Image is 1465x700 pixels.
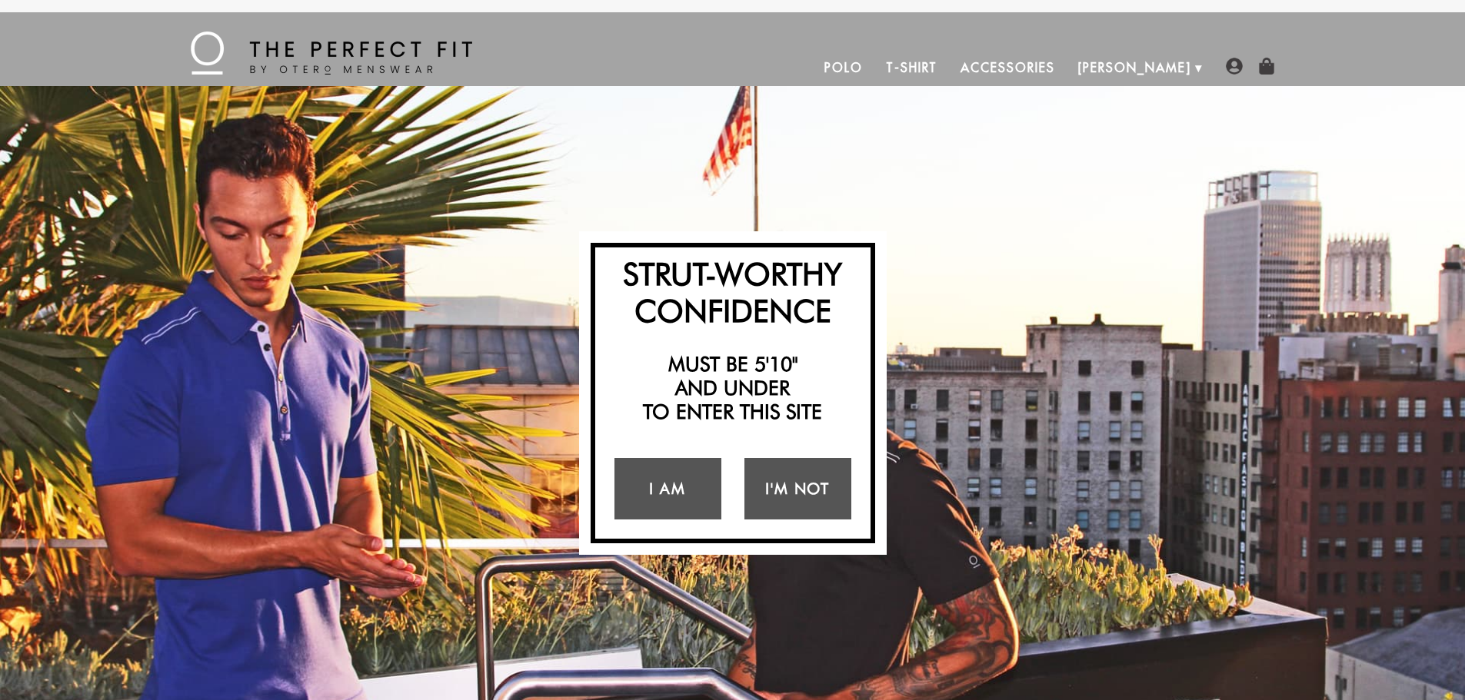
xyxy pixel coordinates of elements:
a: Polo [813,49,874,86]
a: I'm Not [744,458,851,519]
a: T-Shirt [874,49,949,86]
h2: Strut-Worthy Confidence [603,255,863,329]
img: user-account-icon.png [1226,58,1243,75]
a: [PERSON_NAME] [1067,49,1203,86]
img: The Perfect Fit - by Otero Menswear - Logo [191,32,472,75]
a: I Am [614,458,721,519]
h2: Must be 5'10" and under to enter this site [603,352,863,424]
a: Accessories [949,49,1066,86]
img: shopping-bag-icon.png [1258,58,1275,75]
